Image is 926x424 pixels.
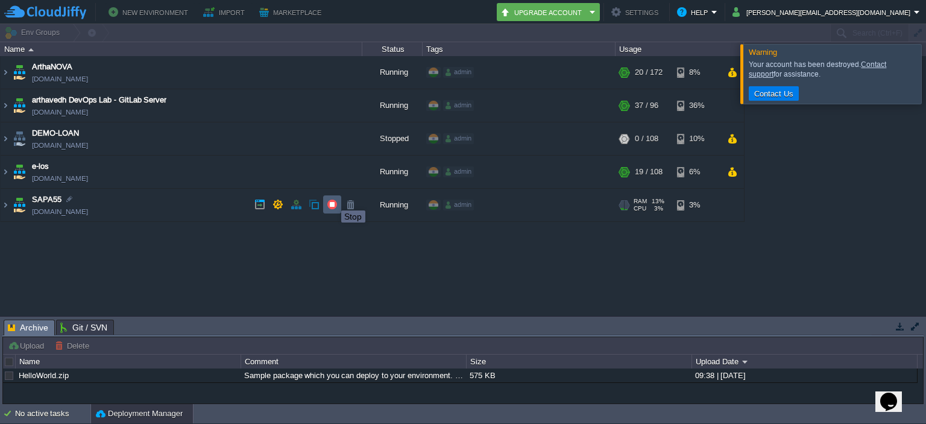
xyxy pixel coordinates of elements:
div: Running [362,189,423,221]
img: AMDAwAAAACH5BAEAAAAALAAAAAABAAEAAAICRAEAOw== [11,89,28,122]
span: CPU [634,205,646,212]
span: Archive [8,320,48,335]
span: Git / SVN [60,320,107,335]
a: [DOMAIN_NAME] [32,106,88,118]
button: Upgrade Account [500,5,586,19]
img: AMDAwAAAACH5BAEAAAAALAAAAAABAAEAAAICRAEAOw== [1,122,10,155]
a: HelloWorld.zip [19,371,69,380]
a: [DOMAIN_NAME] [32,172,88,185]
div: Status [363,42,422,56]
div: Size [467,355,691,369]
div: admin [443,200,474,210]
div: 36% [677,89,716,122]
div: No active tasks [15,404,90,423]
button: Help [677,5,711,19]
button: Settings [611,5,662,19]
div: 37 / 96 [635,89,658,122]
a: [DOMAIN_NAME] [32,73,88,85]
div: admin [443,133,474,144]
img: AMDAwAAAACH5BAEAAAAALAAAAAABAAEAAAICRAEAOw== [11,189,28,221]
div: Running [362,156,423,188]
img: AMDAwAAAACH5BAEAAAAALAAAAAABAAEAAAICRAEAOw== [28,48,34,51]
button: Deployment Manager [96,408,183,420]
div: Upload Date [693,355,917,369]
img: AMDAwAAAACH5BAEAAAAALAAAAAABAAEAAAICRAEAOw== [1,56,10,89]
button: Upload [8,340,48,351]
img: AMDAwAAAACH5BAEAAAAALAAAAAABAAEAAAICRAEAOw== [11,156,28,188]
div: Tags [423,42,615,56]
div: Name [16,355,241,369]
div: 09:38 | [DATE] [692,369,916,382]
img: AMDAwAAAACH5BAEAAAAALAAAAAABAAEAAAICRAEAOw== [11,56,28,89]
a: ArthaNOVA [32,61,72,73]
div: admin [443,100,474,111]
div: Name [1,42,362,56]
div: Sample package which you can deploy to your environment. Feel free to delete and upload a package... [241,369,465,382]
a: e-los [32,160,49,172]
div: admin [443,67,474,78]
img: CloudJiffy [4,5,86,20]
a: DEMO-LOAN [32,127,79,139]
span: 3% [651,205,663,212]
div: Stopped [362,122,423,155]
button: Marketplace [259,5,325,19]
iframe: chat widget [875,376,914,412]
a: [DOMAIN_NAME] [32,206,88,218]
div: Comment [242,355,466,369]
div: 8% [677,56,716,89]
div: 6% [677,156,716,188]
div: 10% [677,122,716,155]
div: Your account has been destroyed. for assistance. [749,60,918,79]
div: admin [443,166,474,177]
img: AMDAwAAAACH5BAEAAAAALAAAAAABAAEAAAICRAEAOw== [1,156,10,188]
span: RAM [634,198,647,205]
div: 575 KB [467,369,691,382]
div: 19 / 108 [635,156,663,188]
span: Warning [749,48,777,57]
button: Import [203,5,248,19]
button: Contact Us [751,88,797,99]
img: AMDAwAAAACH5BAEAAAAALAAAAAABAAEAAAICRAEAOw== [1,89,10,122]
div: Usage [616,42,743,56]
button: [PERSON_NAME][EMAIL_ADDRESS][DOMAIN_NAME] [732,5,914,19]
div: 3% [677,189,716,221]
div: 0 / 108 [635,122,658,155]
a: SAPA55 [32,194,61,206]
div: Stop [344,212,362,221]
a: [DOMAIN_NAME] [32,139,88,151]
div: Running [362,89,423,122]
button: New Environment [109,5,192,19]
button: Delete [55,340,93,351]
img: AMDAwAAAACH5BAEAAAAALAAAAAABAAEAAAICRAEAOw== [1,189,10,221]
img: AMDAwAAAACH5BAEAAAAALAAAAAABAAEAAAICRAEAOw== [11,122,28,155]
div: Running [362,56,423,89]
div: 20 / 172 [635,56,663,89]
a: arthavedh DevOps Lab - GitLab Server [32,94,166,106]
span: 13% [652,198,664,205]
